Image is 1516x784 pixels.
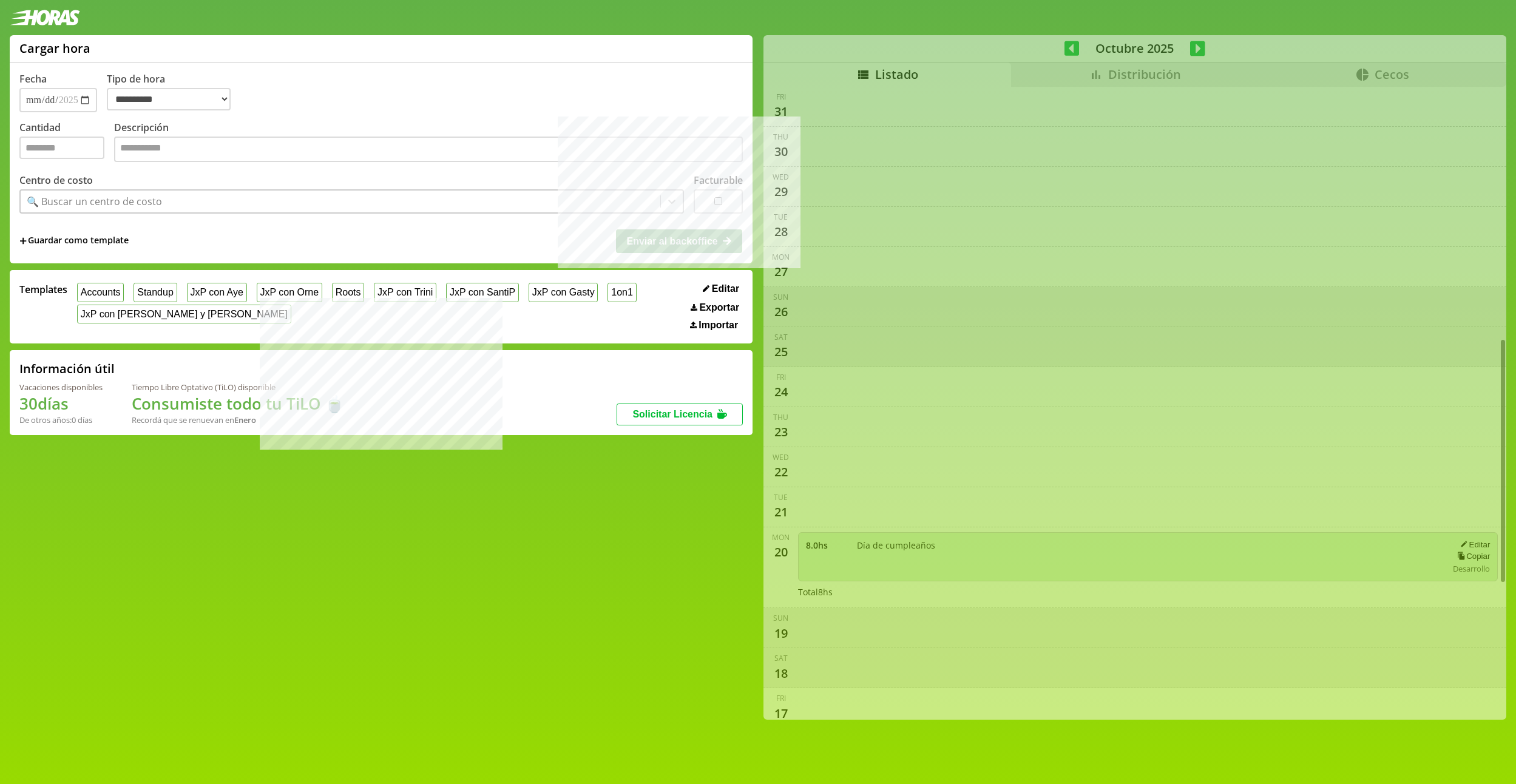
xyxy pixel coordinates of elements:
button: 1on1 [607,283,636,302]
b: Enero [234,414,256,425]
button: Accounts [77,283,124,302]
label: Cantidad [19,121,114,165]
input: Cantidad [19,137,104,159]
span: Exportar [699,302,739,313]
label: Descripción [114,121,743,165]
div: Vacaciones disponibles [19,382,103,393]
h1: Consumiste todo tu TiLO 🍵 [132,393,344,414]
h1: Cargar hora [19,40,90,56]
span: Importar [699,320,738,331]
button: Editar [699,283,743,295]
button: Standup [134,283,177,302]
label: Facturable [694,174,743,187]
div: De otros años: 0 días [19,414,103,425]
textarea: Descripción [114,137,743,162]
div: Tiempo Libre Optativo (TiLO) disponible [132,382,344,393]
button: JxP con Trini [374,283,436,302]
label: Centro de costo [19,174,93,187]
div: 🔍 Buscar un centro de costo [27,195,162,208]
img: logotipo [10,10,80,25]
span: Solicitar Licencia [632,409,712,419]
button: Solicitar Licencia [617,404,743,425]
button: JxP con Aye [187,283,247,302]
label: Tipo de hora [107,72,240,112]
button: JxP con [PERSON_NAME] y [PERSON_NAME] [77,305,291,323]
span: +Guardar como template [19,234,129,248]
button: Exportar [687,302,743,314]
button: JxP con SantiP [446,283,519,302]
button: Roots [332,283,364,302]
div: Recordá que se renuevan en [132,414,344,425]
label: Fecha [19,72,47,86]
span: + [19,234,27,248]
span: Templates [19,283,67,296]
h1: 30 días [19,393,103,414]
h2: Información útil [19,360,115,377]
button: JxP con Gasty [529,283,598,302]
button: JxP con Orne [257,283,322,302]
select: Tipo de hora [107,88,231,110]
span: Editar [712,283,739,294]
